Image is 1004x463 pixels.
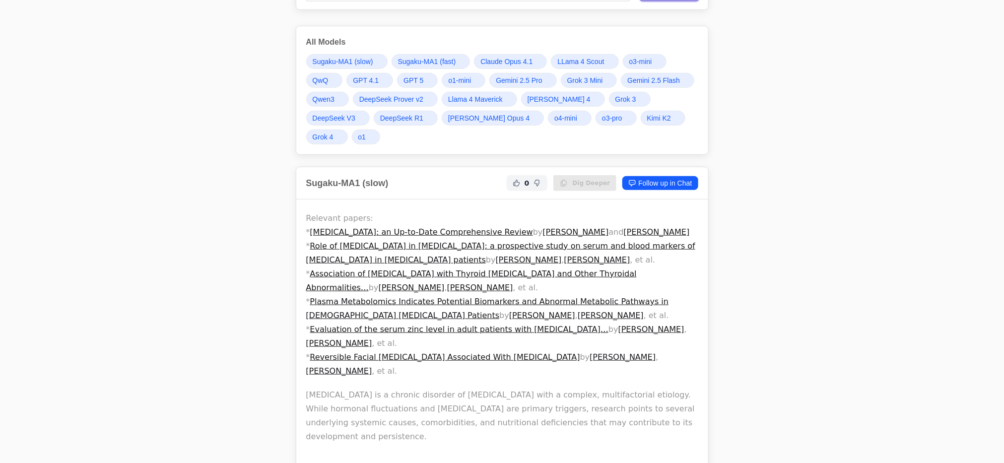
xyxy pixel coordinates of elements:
[557,57,604,66] span: LLama 4 Scout
[596,111,636,126] a: o3-pro
[474,54,547,69] a: Claude Opus 4.1
[403,75,423,85] span: GPT 5
[310,227,533,237] a: [MEDICAL_DATA]: an Up-to-Date Comprehensive Review
[306,111,370,126] a: DeepSeek V3
[306,36,698,48] h3: All Models
[313,113,355,123] span: DeepSeek V3
[310,325,609,334] a: Evaluation of the serum zinc level in adult patients with [MEDICAL_DATA]…
[306,73,343,88] a: QwQ
[448,75,471,85] span: o1-mini
[447,283,513,292] a: [PERSON_NAME]
[448,113,530,123] span: [PERSON_NAME] Opus 4
[532,177,543,189] button: Not Helpful
[358,132,366,142] span: o1
[398,57,456,66] span: Sugaku-MA1 (fast)
[548,111,592,126] a: o4-mini
[442,92,517,107] a: Llama 4 Maverick
[521,92,605,107] a: [PERSON_NAME] 4
[551,54,618,69] a: LLama 4 Scout
[509,311,575,320] a: [PERSON_NAME]
[306,241,696,265] a: Role of [MEDICAL_DATA] in [MEDICAL_DATA]: a prospective study on serum and blood markers of [MEDI...
[306,366,372,376] a: [PERSON_NAME]
[511,177,523,189] button: Helpful
[442,73,485,88] a: o1-mini
[379,283,445,292] a: [PERSON_NAME]
[623,54,667,69] a: o3-mini
[392,54,470,69] a: Sugaku-MA1 (fast)
[313,132,334,142] span: Grok 4
[489,73,556,88] a: Gemini 2.5 Pro
[306,130,348,144] a: Grok 4
[306,54,388,69] a: Sugaku-MA1 (slow)
[397,73,438,88] a: GPT 5
[448,94,503,104] span: Llama 4 Maverick
[306,297,669,320] a: Plasma Metabolomics Indicates Potential Biomarkers and Abnormal Metabolic Pathways in [DEMOGRAPHI...
[313,75,329,85] span: QwQ
[602,113,622,123] span: o3-pro
[554,113,577,123] span: o4-mini
[313,57,373,66] span: Sugaku-MA1 (slow)
[313,94,335,104] span: Qwen3
[624,227,690,237] a: [PERSON_NAME]
[306,388,698,444] p: [MEDICAL_DATA] is a chronic disorder of [MEDICAL_DATA] with a complex, multifactorial etiology. W...
[567,75,603,85] span: Grok 3 Mini
[306,92,349,107] a: Qwen3
[578,311,644,320] a: [PERSON_NAME]
[641,111,685,126] a: Kimi K2
[609,92,651,107] a: Grok 3
[353,92,438,107] a: DeepSeek Prover v2
[359,94,423,104] span: DeepSeek Prover v2
[622,176,698,190] a: Follow up in Chat
[629,57,652,66] span: o3-mini
[647,113,671,123] span: Kimi K2
[561,73,617,88] a: Grok 3 Mini
[353,75,379,85] span: GPT 4.1
[496,75,542,85] span: Gemini 2.5 Pro
[442,111,544,126] a: [PERSON_NAME] Opus 4
[374,111,438,126] a: DeepSeek R1
[480,57,533,66] span: Claude Opus 4.1
[590,352,656,362] a: [PERSON_NAME]
[380,113,423,123] span: DeepSeek R1
[564,255,630,265] a: [PERSON_NAME]
[306,176,389,190] h2: Sugaku-MA1 (slow)
[618,325,684,334] a: [PERSON_NAME]
[306,211,698,378] p: Relevant papers: * by and * by , , et al. * by , , et al. * by , , et al. * by , , et al. * by , ...
[615,94,636,104] span: Grok 3
[627,75,680,85] span: Gemini 2.5 Flash
[306,269,637,292] a: Association of [MEDICAL_DATA] with Thyroid [MEDICAL_DATA] and Other Thyroidal Abnormalities…
[306,338,372,348] a: [PERSON_NAME]
[496,255,562,265] a: [PERSON_NAME]
[310,352,580,362] a: Reversible Facial [MEDICAL_DATA] Associated With [MEDICAL_DATA]
[352,130,381,144] a: o1
[346,73,393,88] a: GPT 4.1
[621,73,694,88] a: Gemini 2.5 Flash
[543,227,609,237] a: [PERSON_NAME]
[528,94,591,104] span: [PERSON_NAME] 4
[525,178,530,188] span: 0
